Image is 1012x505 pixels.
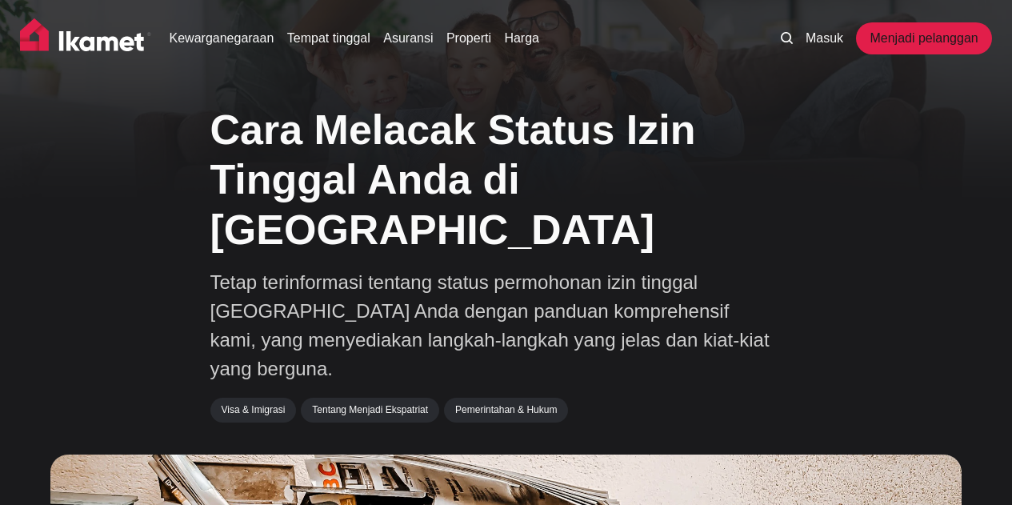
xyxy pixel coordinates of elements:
[806,31,843,45] font: Masuk
[170,31,274,45] font: Kewarganegaraan
[383,29,433,48] a: Asuransi
[504,29,539,48] a: Harga
[444,398,568,422] a: Pemerintahan & Hukum
[504,31,539,45] font: Harga
[806,29,843,48] a: Masuk
[856,22,991,54] a: Menjadi pelanggan
[383,31,433,45] font: Asuransi
[210,398,297,422] a: Visa & Imigrasi
[446,29,491,48] a: Properti
[287,31,370,45] font: Tempat tinggal
[446,31,491,45] font: Properti
[870,31,978,45] font: Menjadi pelanggan
[455,404,557,415] font: Pemerintahan & Hukum
[222,404,286,415] font: Visa & Imigrasi
[20,18,151,58] img: Rumah Ikamet
[210,271,770,379] font: Tetap terinformasi tentang status permohonan izin tinggal [GEOGRAPHIC_DATA] Anda dengan panduan k...
[301,398,439,422] a: Tentang Menjadi Ekspatriat
[312,404,428,415] font: Tentang Menjadi Ekspatriat
[210,106,696,253] font: Cara Melacak Status Izin Tinggal Anda di [GEOGRAPHIC_DATA]
[170,29,274,48] a: Kewarganegaraan
[287,29,370,48] a: Tempat tinggal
